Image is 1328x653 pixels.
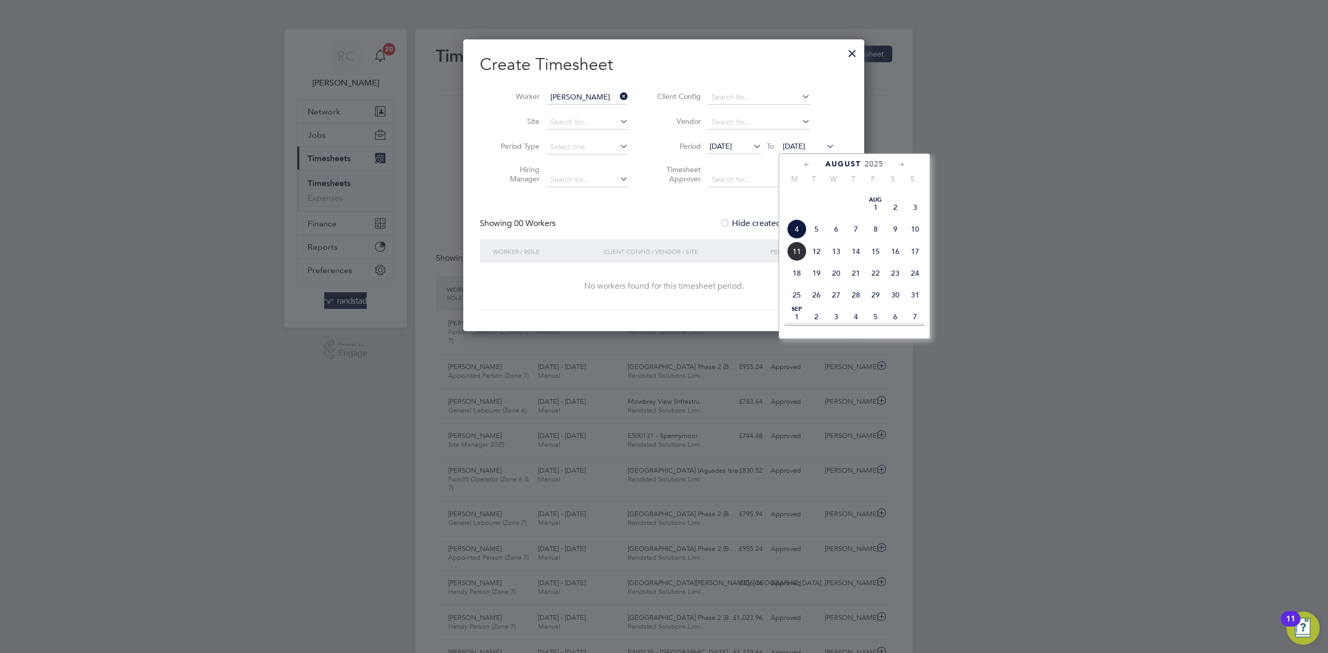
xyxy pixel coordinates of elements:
span: T [843,174,863,183]
span: 24 [905,263,925,283]
input: Select one [547,140,628,154]
span: T [804,174,824,183]
span: 31 [905,285,925,305]
input: Search for... [547,115,628,130]
span: S [903,174,922,183]
span: 28 [846,285,866,305]
span: 2 [807,307,826,327]
span: 11 [787,242,807,261]
span: 15 [866,242,886,261]
span: [DATE] [783,141,805,151]
div: 11 [1286,619,1295,632]
span: 4 [846,307,866,327]
span: 10 [905,219,925,239]
label: Vendor [654,117,701,126]
input: Search for... [547,90,628,105]
span: 26 [807,285,826,305]
span: 6 [826,219,846,239]
span: 22 [866,263,886,283]
span: 2 [886,197,905,217]
span: Sep [787,307,807,312]
span: 00 Workers [514,218,556,229]
div: No workers found for this timesheet period. [490,281,837,292]
span: Aug [866,197,886,203]
span: 25 [787,285,807,305]
input: Search for... [547,173,628,187]
span: 20 [826,263,846,283]
div: Showing [480,218,558,229]
span: 3 [905,197,925,217]
span: W [824,174,843,183]
label: Worker [493,92,539,101]
span: 1 [787,307,807,327]
span: 7 [905,307,925,327]
div: Worker / Role [490,239,601,263]
span: 8 [866,219,886,239]
span: S [883,174,903,183]
span: 4 [787,219,807,239]
span: 16 [886,242,905,261]
label: Client Config [654,92,701,101]
div: Period [768,239,837,263]
span: 6 [886,307,905,327]
span: 21 [846,263,866,283]
span: 23 [886,263,905,283]
div: Client Config / Vendor / Site [601,239,768,263]
span: 5 [807,219,826,239]
button: Open Resource Center, 11 new notifications [1286,612,1320,645]
span: To [764,139,777,153]
label: Hide created timesheets [720,218,825,229]
input: Search for... [708,173,810,187]
span: 12 [807,242,826,261]
span: 27 [826,285,846,305]
span: 3 [826,307,846,327]
span: 30 [886,285,905,305]
span: 14 [846,242,866,261]
label: Timesheet Approver [654,165,701,183]
span: M [784,174,804,183]
span: 9 [886,219,905,239]
span: 5 [866,307,886,327]
span: 13 [826,242,846,261]
label: Period [654,141,701,151]
input: Search for... [708,90,810,105]
h2: Create Timesheet [480,54,848,76]
span: 17 [905,242,925,261]
span: 2025 [865,160,883,168]
label: Hiring Manager [493,165,539,183]
span: August [825,160,861,168]
span: 19 [807,263,826,283]
span: 29 [866,285,886,305]
input: Search for... [708,115,810,130]
label: Period Type [493,141,539,151]
label: Site [493,117,539,126]
span: F [863,174,883,183]
span: 18 [787,263,807,283]
span: [DATE] [710,141,732,151]
span: 1 [866,197,886,217]
span: 7 [846,219,866,239]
